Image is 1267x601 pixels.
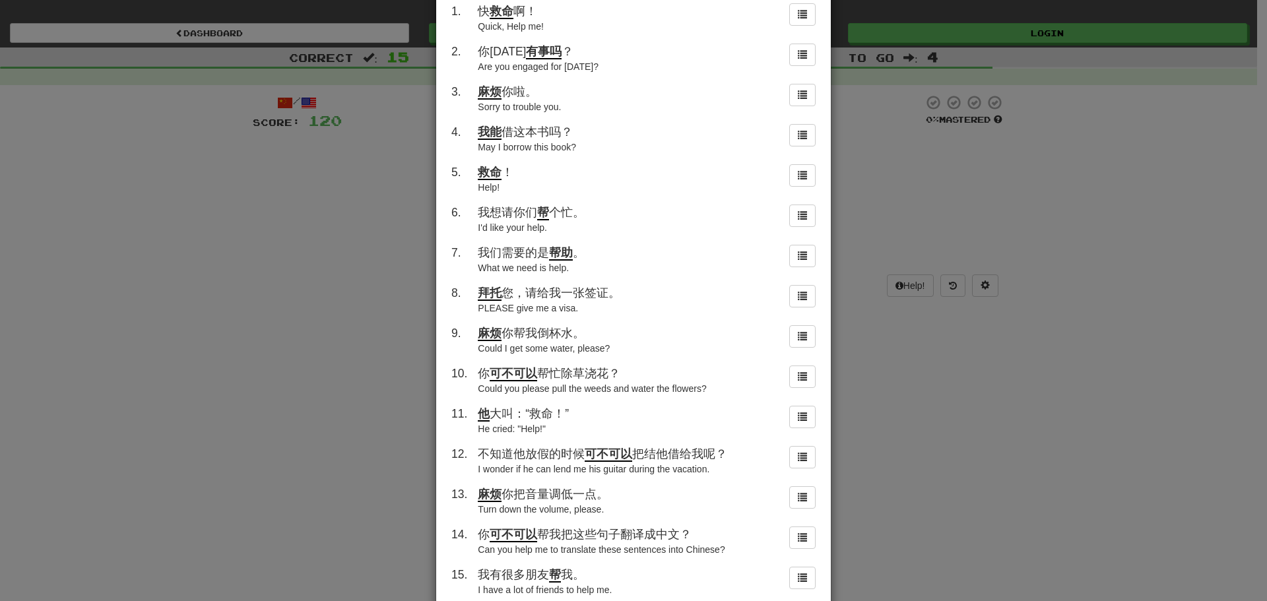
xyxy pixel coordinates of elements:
div: Could I get some water, please? [478,342,773,355]
u: 他 [478,407,490,422]
td: 6 . [446,199,472,239]
div: Could you please pull the weeds and water the flowers? [478,382,773,395]
u: 帮 [549,568,561,583]
span: 我想请你们 个忙。 [478,206,585,220]
div: Quick, Help me! [478,20,773,33]
u: 可不可以 [585,447,632,462]
span: 我们需要的是 。 [478,246,585,261]
div: Sorry to trouble you. [478,100,773,113]
u: 有事吗 [526,45,562,59]
div: Help! [478,181,773,194]
td: 5 . [446,159,472,199]
u: 麻烦 [478,488,502,502]
span: 你啦。 [478,85,537,100]
td: 9 . [446,320,472,360]
div: PLEASE give me a visa. [478,301,773,315]
span: 借这本书吗？ [478,125,573,140]
div: Can you help me to translate these sentences into Chinese? [478,543,773,556]
u: 拜托 [478,286,502,301]
u: 可不可以 [490,528,537,542]
span: 大叫：“救命！” [478,407,569,422]
td: 4 . [446,119,472,159]
td: 12 . [446,441,472,481]
u: 麻烦 [478,85,502,100]
span: 你 帮忙除草浇花？ [478,367,620,381]
div: Are you engaged for [DATE]? [478,60,773,73]
div: I have a lot of friends to help me. [478,583,773,596]
div: I wonder if he can lend me his guitar during the vacation. [478,462,773,476]
u: 救命 [478,166,502,180]
td: 14 . [446,521,472,561]
td: 7 . [446,239,472,280]
span: 快 啊！ [478,5,537,19]
span: 你 帮我把这些句子翻译成中文？ [478,528,692,542]
u: 救命 [490,5,513,19]
span: 我有很多朋友 我。 [478,568,585,583]
div: Turn down the volume, please. [478,503,773,516]
div: What we need is help. [478,261,773,274]
span: 你[DATE] ？ [478,45,573,59]
div: May I borrow this book? [478,141,773,154]
div: He cried: "Help!" [478,422,773,435]
td: 13 . [446,481,472,521]
td: 3 . [446,79,472,119]
u: 可不可以 [490,367,537,381]
span: 你帮我倒杯水。 [478,327,585,341]
td: 8 . [446,280,472,320]
td: 2 . [446,38,472,79]
span: 你把音量调低一点。 [478,488,608,502]
u: 麻烦 [478,327,502,341]
span: ！ [478,166,513,180]
td: 11 . [446,400,472,441]
u: 帮 [537,206,549,220]
u: 我能 [478,125,502,140]
div: I'd like your help. [478,221,773,234]
span: 不知道他放假的时候 把结他借给我呢？ [478,447,727,462]
td: 10 . [446,360,472,400]
u: 帮助 [549,246,573,261]
span: 您，请给我一张签证。 [478,286,620,301]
